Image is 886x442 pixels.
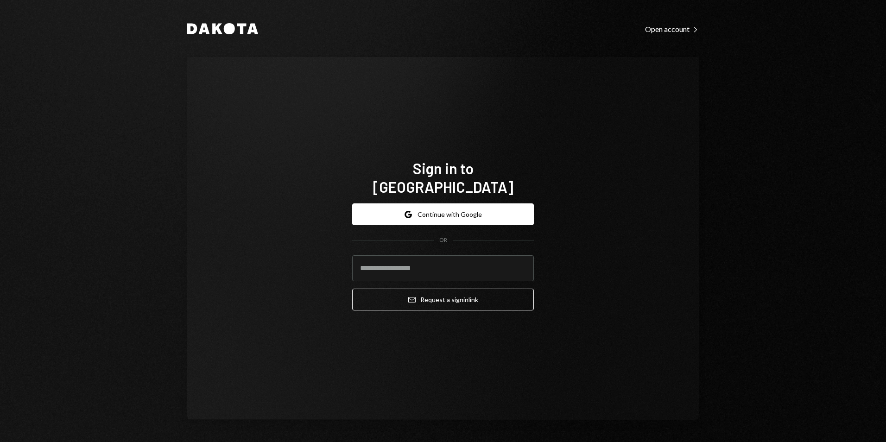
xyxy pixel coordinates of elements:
[439,236,447,244] div: OR
[352,203,534,225] button: Continue with Google
[645,25,699,34] div: Open account
[645,24,699,34] a: Open account
[352,289,534,310] button: Request a signinlink
[352,159,534,196] h1: Sign in to [GEOGRAPHIC_DATA]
